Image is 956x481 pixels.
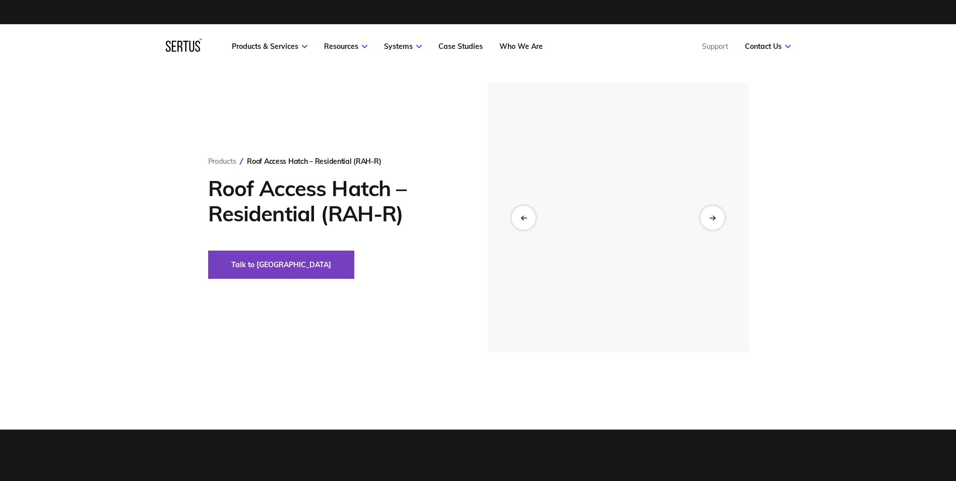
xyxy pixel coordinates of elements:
a: Products [208,157,236,166]
button: Talk to [GEOGRAPHIC_DATA] [208,251,354,279]
a: Support [702,42,728,51]
h1: Roof Access Hatch – Residential (RAH-R) [208,176,458,226]
a: Products & Services [232,42,307,51]
a: Contact Us [745,42,791,51]
a: Who We Are [499,42,543,51]
a: Resources [324,42,367,51]
a: Systems [384,42,422,51]
a: Case Studies [438,42,483,51]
